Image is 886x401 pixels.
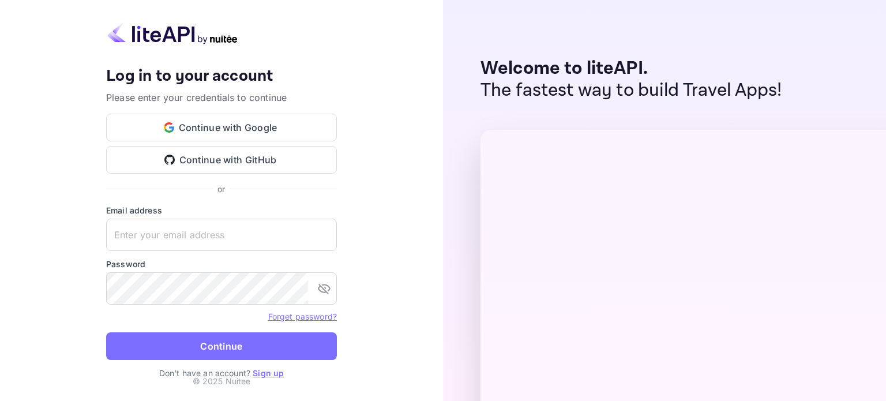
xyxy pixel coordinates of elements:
button: Continue with Google [106,114,337,141]
a: Sign up [253,368,284,378]
p: Don't have an account? [106,367,337,379]
h4: Log in to your account [106,66,337,87]
input: Enter your email address [106,219,337,251]
button: toggle password visibility [313,277,336,300]
label: Email address [106,204,337,216]
a: Forget password? [268,312,337,321]
button: Continue with GitHub [106,146,337,174]
p: The fastest way to build Travel Apps! [480,80,782,102]
p: Welcome to liteAPI. [480,58,782,80]
label: Password [106,258,337,270]
p: Please enter your credentials to continue [106,91,337,104]
a: Forget password? [268,310,337,322]
p: or [217,183,225,195]
button: Continue [106,332,337,360]
p: © 2025 Nuitee [193,375,251,387]
img: liteapi [106,22,239,44]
